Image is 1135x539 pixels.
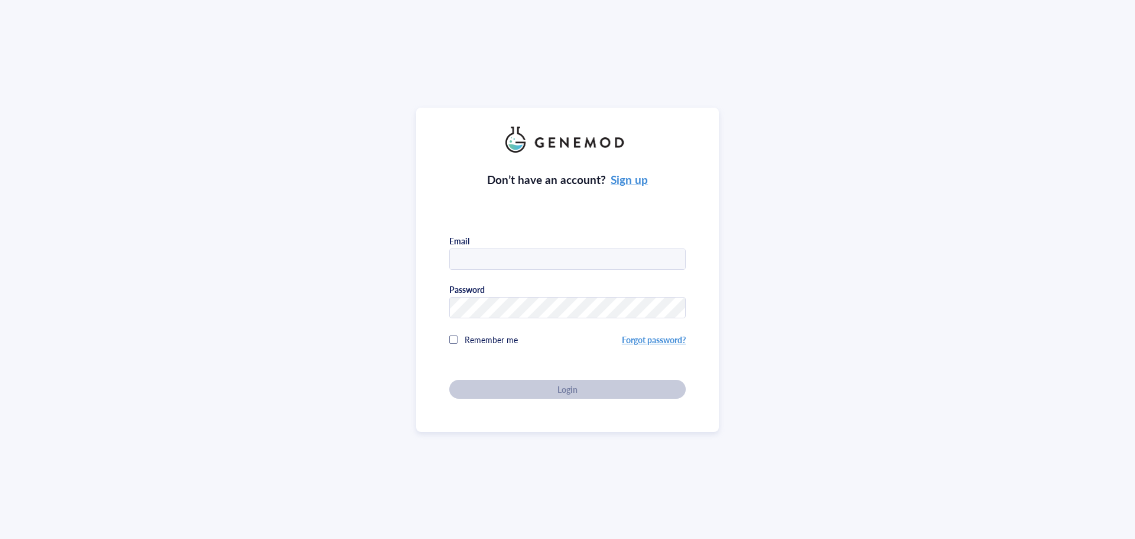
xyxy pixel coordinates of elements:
span: Remember me [465,334,518,346]
img: genemod_logo_light-BcqUzbGq.png [505,127,630,153]
a: Forgot password? [622,334,686,346]
a: Sign up [611,172,648,188]
div: Password [449,284,485,295]
div: Don’t have an account? [487,172,648,188]
div: Email [449,235,469,246]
